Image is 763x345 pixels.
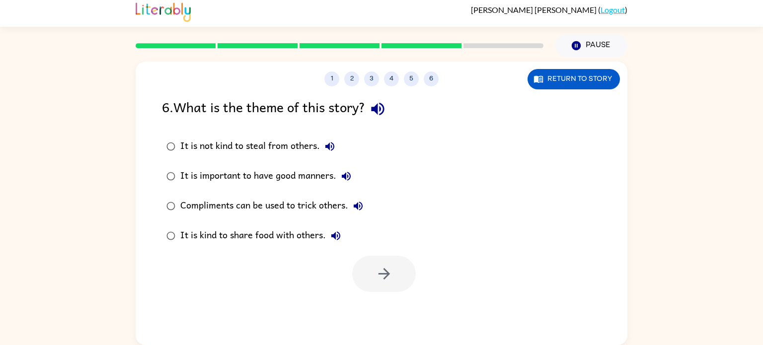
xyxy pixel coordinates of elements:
button: 2 [344,71,359,86]
span: [PERSON_NAME] [PERSON_NAME] [471,5,598,14]
button: It is not kind to steal from others. [320,137,340,156]
a: Logout [601,5,625,14]
button: Pause [555,34,627,57]
button: It is important to have good manners. [336,166,356,186]
button: 4 [384,71,399,86]
button: 3 [364,71,379,86]
div: It is kind to share food with others. [180,226,346,246]
button: 5 [404,71,419,86]
div: ( ) [471,5,627,14]
button: 6 [424,71,439,86]
button: Return to story [528,69,620,89]
div: It is not kind to steal from others. [180,137,340,156]
div: Compliments can be used to trick others. [180,196,368,216]
button: It is kind to share food with others. [326,226,346,246]
button: Compliments can be used to trick others. [348,196,368,216]
div: It is important to have good manners. [180,166,356,186]
button: 1 [324,71,339,86]
div: 6 . What is the theme of this story? [162,96,601,122]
